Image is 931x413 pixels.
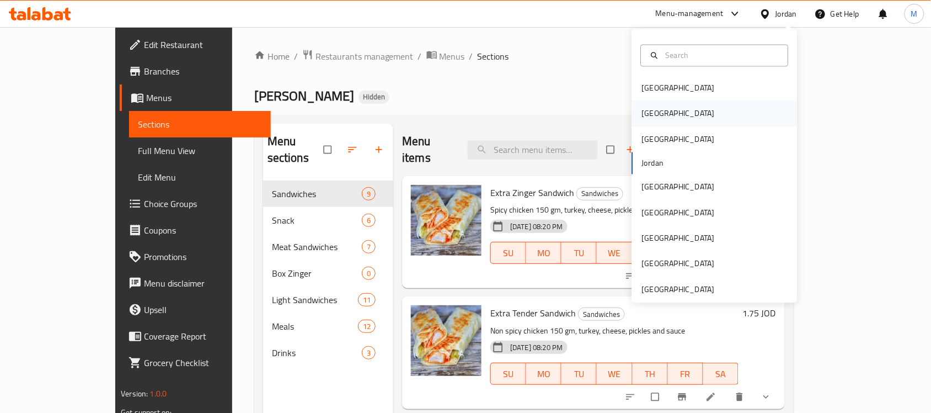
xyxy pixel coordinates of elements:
[263,207,393,234] div: Snack6
[367,137,393,162] button: Add section
[561,363,597,385] button: TU
[362,214,376,227] div: items
[703,363,739,385] button: SA
[272,346,362,359] div: Drinks
[315,50,414,63] span: Restaurants management
[526,242,561,264] button: MO
[642,232,715,245] div: [GEOGRAPHIC_DATA]
[138,144,262,157] span: Full Menu View
[633,363,668,385] button: TH
[618,264,645,288] button: sort-choices
[672,366,699,382] span: FR
[418,50,422,63] li: /
[254,49,794,63] nav: breadcrumb
[490,184,574,201] span: Extra Zinger Sandwich
[120,217,271,243] a: Coupons
[120,243,271,270] a: Promotions
[272,214,362,227] span: Snack
[440,50,465,63] span: Menus
[358,320,376,333] div: items
[362,187,376,200] div: items
[490,363,526,385] button: SU
[642,133,715,145] div: [GEOGRAPHIC_DATA]
[597,363,632,385] button: WE
[645,386,668,407] span: Select to update
[642,181,715,193] div: [GEOGRAPHIC_DATA]
[120,350,271,376] a: Grocery Checklist
[144,38,262,51] span: Edit Restaurant
[129,137,271,164] a: Full Menu View
[272,267,362,280] div: Box Zinger
[577,187,623,200] span: Sandwiches
[120,190,271,217] a: Choice Groups
[362,189,375,199] span: 9
[469,50,473,63] li: /
[144,224,262,237] span: Coupons
[272,240,362,253] span: Meat Sandwiches
[642,206,715,219] div: [GEOGRAPHIC_DATA]
[626,144,656,156] span: Add
[705,391,719,403] a: Edit menu item
[642,283,715,295] div: [GEOGRAPHIC_DATA]
[359,92,389,102] span: Hidden
[120,31,271,58] a: Edit Restaurant
[656,7,724,20] div: Menu-management
[600,139,623,160] span: Select section
[531,245,557,261] span: MO
[601,366,628,382] span: WE
[294,50,298,63] li: /
[743,305,776,321] h6: 1.75 JOD
[566,245,592,261] span: TU
[727,385,754,409] button: delete
[642,258,715,270] div: [GEOGRAPHIC_DATA]
[120,270,271,296] a: Menu disclaimer
[254,50,290,63] a: Home
[642,82,715,94] div: [GEOGRAPHIC_DATA]
[359,321,375,332] span: 12
[490,305,576,321] span: Extra Tender Sandwich
[642,108,715,120] div: [GEOGRAPHIC_DATA]
[254,83,354,108] span: [PERSON_NAME]
[468,140,598,160] input: search
[411,305,481,376] img: Extra Tender Sandwich
[495,366,522,382] span: SU
[144,197,262,210] span: Choice Groups
[263,176,393,370] nav: Menu sections
[362,240,376,253] div: items
[579,308,624,321] span: Sandwiches
[263,181,393,207] div: Sandwiches9
[144,65,262,78] span: Branches
[478,50,509,63] span: Sections
[263,340,393,366] div: Drinks3
[362,348,375,358] span: 3
[597,242,632,264] button: WE
[362,215,375,226] span: 6
[144,250,262,263] span: Promotions
[490,242,526,264] button: SU
[138,171,262,184] span: Edit Menu
[490,203,738,217] p: Spicy chicken 150 gm, turkey, cheese, pickles and sauce
[362,268,375,279] span: 0
[566,366,592,382] span: TU
[526,363,561,385] button: MO
[411,185,481,256] img: Extra Zinger Sandwich
[761,391,772,403] svg: Show Choices
[754,385,780,409] button: show more
[618,385,645,409] button: sort-choices
[120,84,271,111] a: Menus
[267,133,324,166] h2: Menu sections
[150,386,167,401] span: 1.0.0
[263,260,393,287] div: Box Zinger0
[144,356,262,369] span: Grocery Checklist
[263,313,393,340] div: Meals12
[120,58,271,84] a: Branches
[531,366,557,382] span: MO
[775,8,797,20] div: Jordan
[272,320,358,333] span: Meals
[144,277,262,290] span: Menu disclaimer
[359,295,375,305] span: 11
